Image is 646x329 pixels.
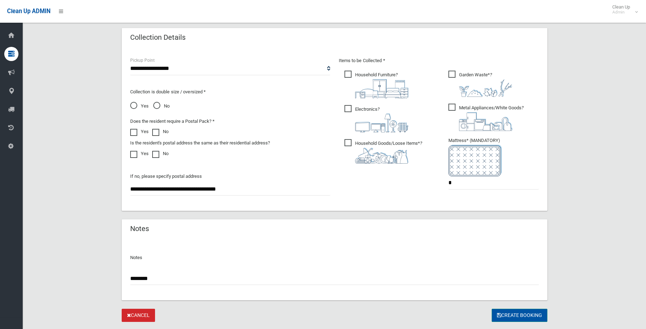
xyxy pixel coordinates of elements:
img: 4fd8a5c772b2c999c83690221e5242e0.png [459,79,512,97]
label: No [152,149,169,158]
img: e7408bece873d2c1783593a074e5cb2f.png [448,145,502,176]
span: Yes [130,102,149,110]
p: Collection is double size / oversized * [130,88,330,96]
label: If no, please specify postal address [130,172,202,181]
img: 36c1b0289cb1767239cdd3de9e694f19.png [459,112,512,131]
span: Garden Waste* [448,71,512,97]
button: Create Booking [492,309,547,322]
span: Household Furniture [344,71,408,98]
i: ? [459,105,524,131]
span: Clean Up [609,4,637,15]
label: Does the resident require a Postal Pack? * [130,117,215,126]
img: 394712a680b73dbc3d2a6a3a7ffe5a07.png [355,114,408,132]
span: Household Goods/Loose Items* [344,139,422,164]
i: ? [459,72,512,97]
a: Cancel [122,309,155,322]
img: aa9efdbe659d29b613fca23ba79d85cb.png [355,79,408,98]
p: Items to be Collected * [339,56,539,65]
label: Yes [130,149,149,158]
i: ? [355,72,408,98]
img: b13cc3517677393f34c0a387616ef184.png [355,148,408,164]
span: Clean Up ADMIN [7,8,50,15]
span: Metal Appliances/White Goods [448,104,524,131]
label: No [152,127,169,136]
header: Notes [122,222,158,236]
span: No [153,102,170,110]
i: ? [355,106,408,132]
p: Notes [130,253,539,262]
i: ? [355,141,422,164]
span: Electronics [344,105,408,132]
label: Yes [130,127,149,136]
span: Mattress* (MANDATORY) [448,138,539,176]
small: Admin [612,10,630,15]
label: Is the resident's postal address the same as their residential address? [130,139,270,147]
header: Collection Details [122,31,194,44]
